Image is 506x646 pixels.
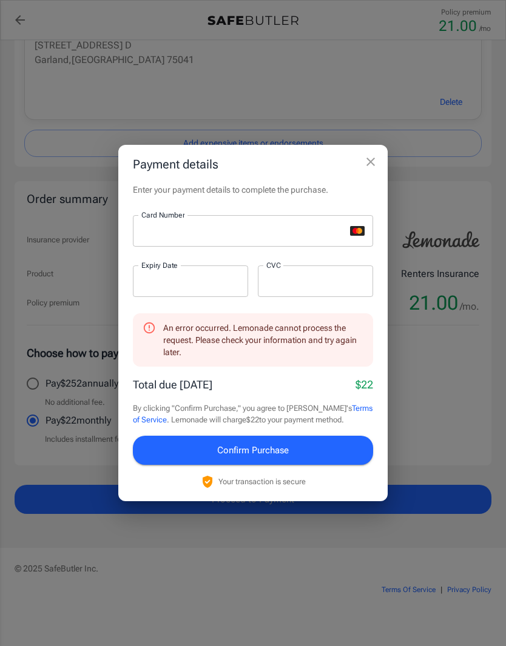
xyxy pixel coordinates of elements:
iframe: Secure expiration date input frame [141,275,240,287]
iframe: Secure CVC input frame [266,275,365,287]
label: Expiry Date [141,260,178,270]
p: Total due [DATE] [133,376,212,393]
p: Your transaction is secure [218,476,306,487]
h2: Payment details [118,145,388,184]
svg: mastercard [350,226,365,236]
p: $22 [356,376,373,393]
label: CVC [266,260,281,270]
div: An error occurred. Lemonade cannot process the request. Please check your information and try aga... [163,317,363,363]
iframe: Secure card number input frame [141,225,345,236]
button: close [359,150,383,174]
span: Confirm Purchase [217,442,289,458]
p: By clicking "Confirm Purchase," you agree to [PERSON_NAME]'s . Lemonade will charge $22 to your p... [133,402,373,426]
button: Confirm Purchase [133,436,373,465]
p: Enter your payment details to complete the purchase. [133,184,373,196]
label: Card Number [141,210,184,220]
